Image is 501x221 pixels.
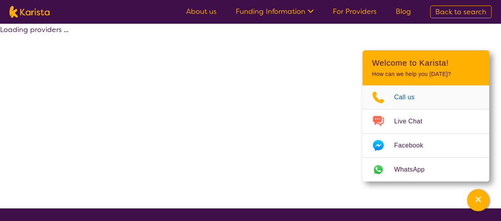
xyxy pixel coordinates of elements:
[362,85,489,181] ul: Choose channel
[333,7,377,16] a: For Providers
[372,58,480,68] h2: Welcome to Karista!
[394,140,432,151] span: Facebook
[362,50,489,181] div: Channel Menu
[394,115,432,127] span: Live Chat
[362,158,489,181] a: Web link opens in a new tab.
[467,189,489,211] button: Channel Menu
[372,71,480,77] p: How can we help you [DATE]?
[435,7,486,17] span: Back to search
[394,164,434,176] span: WhatsApp
[10,6,50,18] img: Karista logo
[236,7,314,16] a: Funding Information
[186,7,217,16] a: About us
[396,7,411,16] a: Blog
[394,91,424,103] span: Call us
[430,6,491,18] a: Back to search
